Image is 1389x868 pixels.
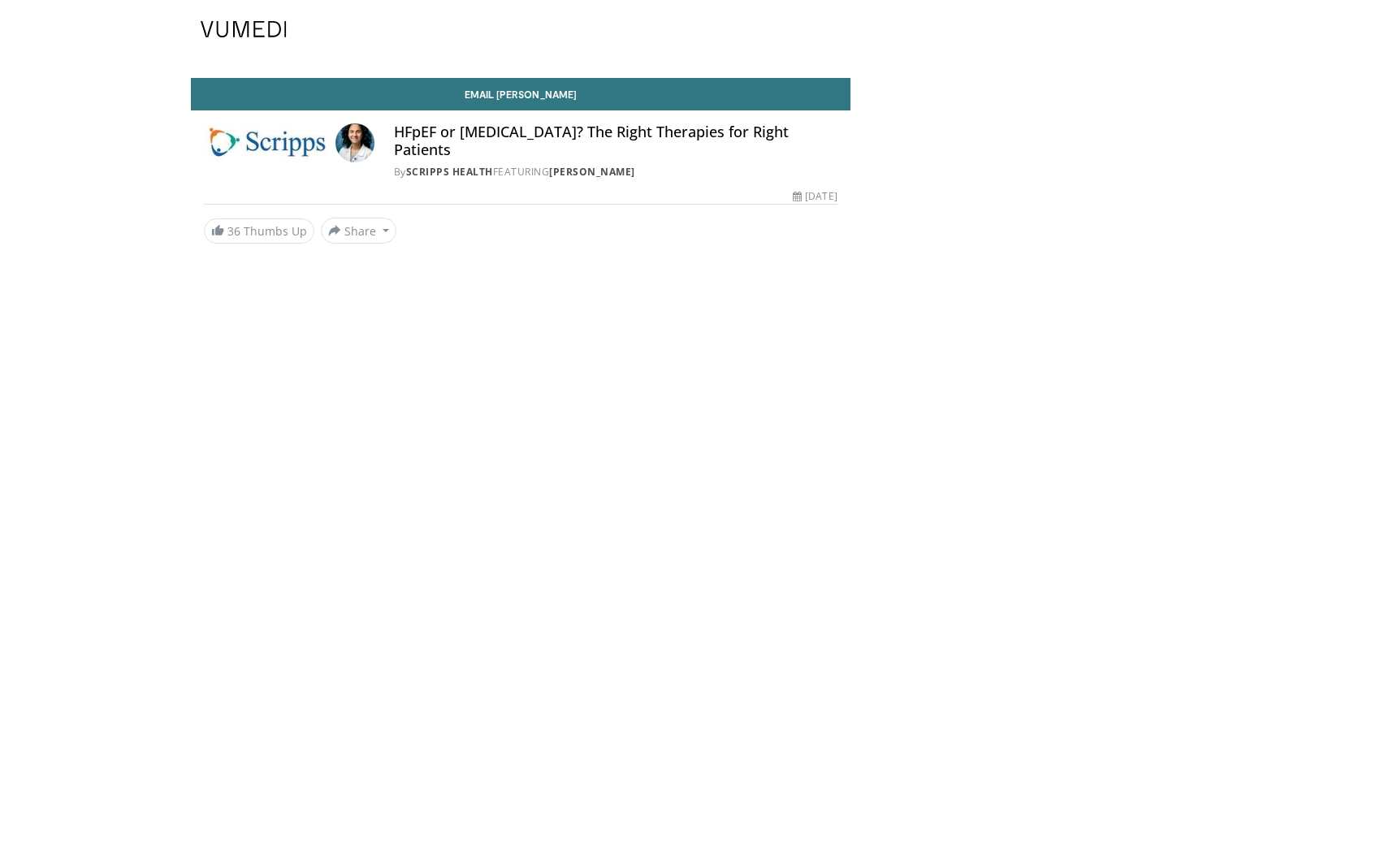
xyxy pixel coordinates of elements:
img: Avatar [335,123,374,162]
a: 36 Thumbs Up [204,218,314,244]
a: [PERSON_NAME] [549,165,635,179]
div: [DATE] [793,189,837,204]
button: Share [321,218,396,244]
span: 36 [227,223,240,239]
img: Scripps Health [204,123,329,162]
div: By FEATURING [394,165,837,179]
a: Scripps Health [406,165,493,179]
img: VuMedi Logo [201,21,287,37]
a: Email [PERSON_NAME] [191,78,850,110]
h4: HFpEF or [MEDICAL_DATA]? The Right Therapies for Right Patients [394,123,837,158]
